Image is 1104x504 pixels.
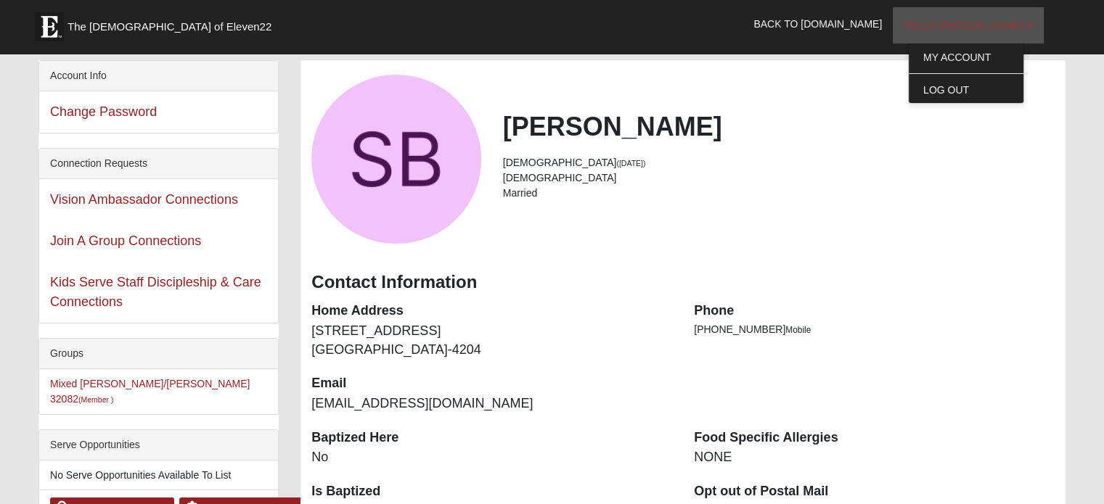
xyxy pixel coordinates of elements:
dt: Email [311,374,672,393]
span: Hello [PERSON_NAME] [904,20,1023,31]
li: [PHONE_NUMBER] [694,322,1055,337]
li: Married [503,186,1055,201]
a: View Fullsize Photo [311,75,481,244]
dt: Opt out of Postal Mail [694,482,1055,501]
div: Connection Requests [39,149,278,179]
h2: [PERSON_NAME] [503,111,1055,142]
small: (Member ) [78,395,113,404]
dt: Food Specific Allergies [694,429,1055,447]
dd: NONE [694,448,1055,467]
li: [DEMOGRAPHIC_DATA] [503,155,1055,170]
a: Mixed [PERSON_NAME]/[PERSON_NAME] 32082(Member ) [50,378,250,405]
dt: Home Address [311,302,672,321]
dt: Is Baptized [311,482,672,501]
a: Change Password [50,104,157,119]
a: Back to [DOMAIN_NAME] [743,6,893,42]
a: The [DEMOGRAPHIC_DATA] of Eleven22 [28,5,318,41]
a: My Account [909,48,1023,67]
img: Eleven22 logo [35,12,64,41]
span: Mobile [785,325,811,335]
dt: Phone [694,302,1055,321]
small: ([DATE]) [616,159,645,168]
li: [DEMOGRAPHIC_DATA] [503,170,1055,186]
div: Serve Opportunities [39,430,278,460]
a: Join A Group Connections [50,234,201,248]
dd: No [311,448,672,467]
div: Account Info [39,61,278,91]
dt: Baptized Here [311,429,672,447]
a: Kids Serve Staff Discipleship & Care Connections [50,275,261,309]
a: Vision Ambassador Connections [50,192,238,207]
a: Log Out [909,80,1023,99]
li: No Serve Opportunities Available To List [39,460,278,490]
dd: [STREET_ADDRESS] [GEOGRAPHIC_DATA]-4204 [311,322,672,359]
a: Hello [PERSON_NAME] [893,7,1044,44]
div: Groups [39,339,278,369]
span: The [DEMOGRAPHIC_DATA] of Eleven22 [68,20,271,34]
dd: [EMAIL_ADDRESS][DOMAIN_NAME] [311,394,672,413]
h3: Contact Information [311,272,1055,293]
